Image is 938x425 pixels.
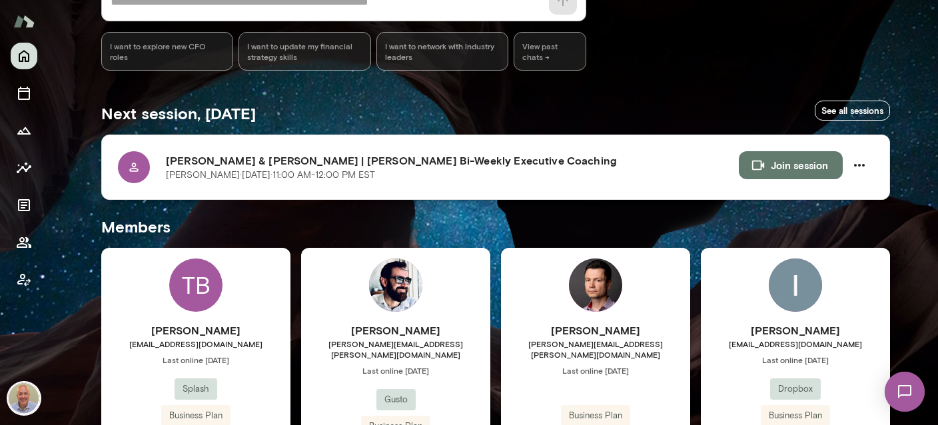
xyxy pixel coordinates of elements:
[514,32,586,71] span: View past chats ->
[101,32,233,71] div: I want to explore new CFO roles
[161,409,231,422] span: Business Plan
[11,155,37,181] button: Insights
[110,41,225,62] span: I want to explore new CFO roles
[8,382,40,414] img: Marc Friedman
[501,365,690,376] span: Last online [DATE]
[376,393,416,406] span: Gusto
[101,354,290,365] span: Last online [DATE]
[739,151,843,179] button: Join session
[501,322,690,338] h6: [PERSON_NAME]
[166,153,739,169] h6: [PERSON_NAME] & [PERSON_NAME] | [PERSON_NAME] Bi-Weekly Executive Coaching
[769,258,822,312] img: Ishaan Gupta
[247,41,362,62] span: I want to update my financial strategy skills
[701,354,890,365] span: Last online [DATE]
[301,338,490,360] span: [PERSON_NAME][EMAIL_ADDRESS][PERSON_NAME][DOMAIN_NAME]
[815,101,890,121] a: See all sessions
[770,382,821,396] span: Dropbox
[166,169,375,182] p: [PERSON_NAME] · [DATE] · 11:00 AM-12:00 PM EST
[238,32,370,71] div: I want to update my financial strategy skills
[101,322,290,338] h6: [PERSON_NAME]
[11,117,37,144] button: Growth Plan
[11,229,37,256] button: Members
[101,216,890,237] h5: Members
[101,338,290,349] span: [EMAIL_ADDRESS][DOMAIN_NAME]
[169,258,223,312] div: TB
[11,266,37,293] button: Client app
[13,9,35,34] img: Mento
[11,43,37,69] button: Home
[101,103,256,124] h5: Next session, [DATE]
[761,409,830,422] span: Business Plan
[11,80,37,107] button: Sessions
[301,365,490,376] span: Last online [DATE]
[701,338,890,349] span: [EMAIL_ADDRESS][DOMAIN_NAME]
[301,322,490,338] h6: [PERSON_NAME]
[369,258,422,312] img: Jonathan Joyner
[376,32,508,71] div: I want to network with industry leaders
[385,41,500,62] span: I want to network with industry leaders
[11,192,37,218] button: Documents
[501,338,690,360] span: [PERSON_NAME][EMAIL_ADDRESS][PERSON_NAME][DOMAIN_NAME]
[569,258,622,312] img: Senad Mustafic
[701,322,890,338] h6: [PERSON_NAME]
[175,382,217,396] span: Splash
[561,409,630,422] span: Business Plan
